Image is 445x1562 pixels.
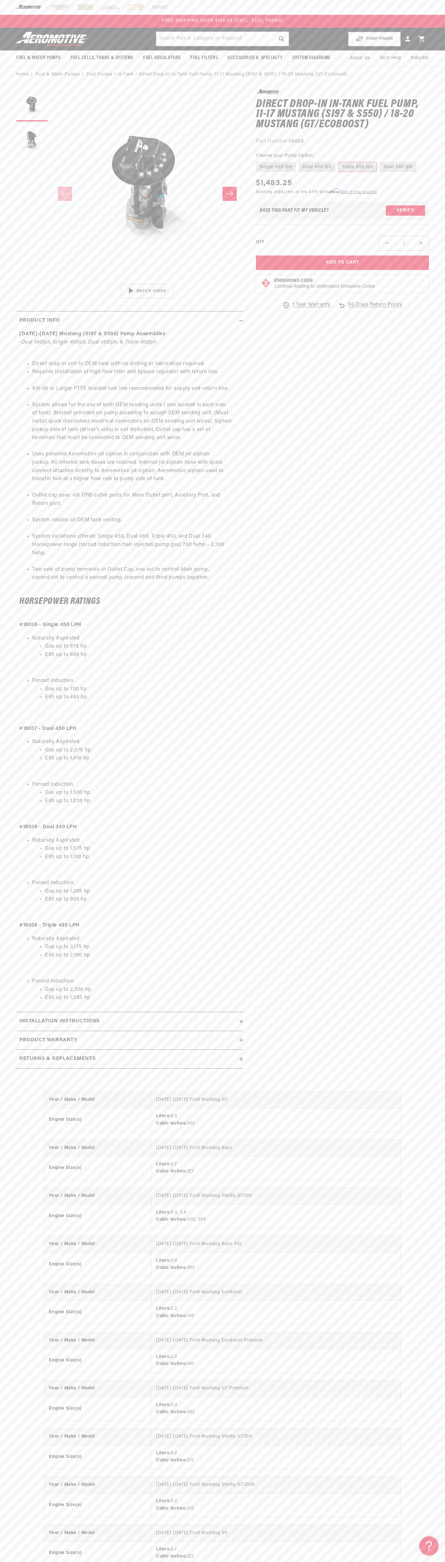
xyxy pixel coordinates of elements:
[32,781,240,813] li: Forced Induction
[44,1301,151,1324] th: Engine Size(s)
[32,977,240,1002] li: Forced Induction
[151,1397,401,1420] td: 5.0 302
[274,278,313,283] strong: Emissions Code
[151,1333,401,1349] td: [DATE]-[DATE] Ford Mustang EcoBoost Premium
[32,935,240,968] li: Naturally Aspirated
[274,284,375,290] p: Continue Reading to Understand Emissions Codes
[227,55,283,61] span: Accessories & Specialty
[345,50,375,66] a: About Us
[222,187,237,201] button: Slide right
[32,516,240,533] li: System retains all OEM tank venting.
[156,32,289,46] input: Search by Part Number, Category or Keyword
[338,301,403,316] a: 90 Days Return Policy
[32,401,240,451] li: System allows for the use of both OEM sending units ( one located in each side of tank). Bracket ...
[256,239,264,245] label: QTY
[151,1349,401,1372] td: 2.3 140
[36,71,80,78] a: Fuel & Water Pumps
[299,162,335,172] label: Dual 450 lph
[329,189,340,193] span: Affirm
[44,1284,151,1301] th: Year / Make / Model
[151,1204,401,1228] td: 5.4, 5.8 330, 355
[256,256,429,270] button: Add to Cart
[16,125,48,157] button: Load image 2 in gallery view
[348,301,403,316] span: 90 Days Return Policy
[292,55,330,61] span: System Diagrams
[45,887,240,896] li: Gas up to 1,295 hp
[151,1380,401,1397] td: [DATE]-[DATE] Ford Mustang GT Premium
[151,1188,401,1204] td: [DATE]-[DATE] Ford Mustang Shelby GT500
[32,450,240,491] li: Uses patented Aeromotive jet siphon in conjunction with OEM jet siphon pickup. All internal tank ...
[16,55,61,61] span: Fuel & Water Pumps
[19,340,156,345] em: -Dual 340lph, Single 450lph, Dual 450lph, & Triple 450lph
[406,50,434,66] summary: Rebuilds
[44,1397,151,1420] th: Engine Size(s)
[156,1162,171,1167] strong: Liters:
[45,853,240,869] li: E85 up to 1,100 hp
[156,1499,171,1504] strong: Liters:
[16,71,29,78] a: Home
[44,1204,151,1228] th: Engine Size(s)
[32,491,240,516] li: Outlet cap uses -08 ORB outlet ports for Main Outlet port, Auxiliary Port, and Return port.
[45,651,240,667] li: E85 up to 660 hp
[256,177,292,189] span: $1,483.25
[278,190,286,194] span: $93
[44,1445,151,1468] th: Engine Size(s)
[156,1217,187,1222] strong: Cubic Inches:
[45,943,240,951] li: Gas up to 3,175 hp
[44,1108,151,1132] th: Engine Size(s)
[156,1121,187,1126] strong: Cubic Inches:
[58,187,72,201] button: Slide left
[261,278,271,288] img: Emissions code
[44,1525,151,1541] th: Year / Make / Model
[19,622,81,627] strong: #18036 - Single 450 LPH
[32,837,240,869] li: Naturally Aspirated
[156,1265,187,1270] strong: Cubic Inches:
[139,71,347,78] li: Direct Drop-In In-Tank Fuel Pump, 11-17 Mustang (S197 & S550) / 18-20 Mustang (GT/Ecoboost)
[411,55,429,62] span: Rebuilds
[156,1410,187,1414] strong: Cubic Inches:
[45,746,240,755] li: Gas up to 2,075 hp
[32,566,240,582] li: Two sets of pump terminals in Outlet Cap, one set to control Main pump, second set to control a s...
[350,56,370,60] span: About Us
[16,89,48,121] button: Load image 1 in gallery view
[32,533,240,565] li: System variations offered: Single 450, Dual 450, Triple 450, and Dual 340. Horsepower range (forc...
[11,50,66,66] summary: Fuel & Water Pumps
[16,71,429,78] nav: breadcrumbs
[287,50,335,66] summary: System Diagrams
[156,1451,171,1456] strong: Liters:
[32,738,240,771] li: Naturally Aspirated
[45,789,240,797] li: Gas up to 1,500 hp
[256,99,429,130] h1: Direct Drop-In In-Tank Fuel Pump, 11-17 Mustang (S197 & S550) / 18-20 Mustang (GT/Ecoboost)
[44,1477,151,1493] th: Year / Make / Model
[341,190,377,194] a: See if you qualify - Learn more about Affirm Financing (opens in modal)
[44,1380,151,1397] th: Year / Make / Model
[19,1036,77,1045] h2: Product warranty
[156,1169,187,1174] strong: Cubic Inches:
[16,311,243,330] summary: Product Info
[151,1092,401,1108] td: [DATE]-[DATE] Ford Mustang GT
[348,32,401,46] button: PUMP FINDER
[151,1108,401,1132] td: 5.0 302
[256,138,429,146] div: Part Number:
[19,1055,95,1063] h2: Returns & replacements
[19,331,166,337] strong: [DATE]-[DATE] Mustang (S197 & S550) Pump Assemblies
[19,726,77,731] strong: #18037 - Dual 450 LPH
[32,879,240,912] li: Forced Induction
[256,152,314,159] legend: Choose your Pump Option:
[151,1140,401,1156] td: [DATE]-[DATE] Ford Mustang Base
[375,50,406,66] summary: Tech Help
[44,1188,151,1204] th: Year / Make / Model
[45,845,240,853] li: Gas up to 1,575 hp
[87,71,113,78] a: Fuel Pumps
[151,1525,401,1541] td: [DATE]-[DATE] Ford Mustang V6
[118,71,139,78] li: In-Tank
[44,1140,151,1156] th: Year / Make / Model
[138,50,186,66] summary: Fuel Regulators
[186,50,222,66] summary: Fuel Filters
[256,189,377,195] p: Starting at /mo or 0% APR with .
[70,55,133,61] span: Fuel Cells, Tanks & Systems
[19,824,77,830] strong: #18039 - Dual 340 LPH
[16,89,243,298] media-gallery: Gallery Viewer
[293,301,330,309] span: 1 Year Warranty
[44,1156,151,1180] th: Engine Size(s)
